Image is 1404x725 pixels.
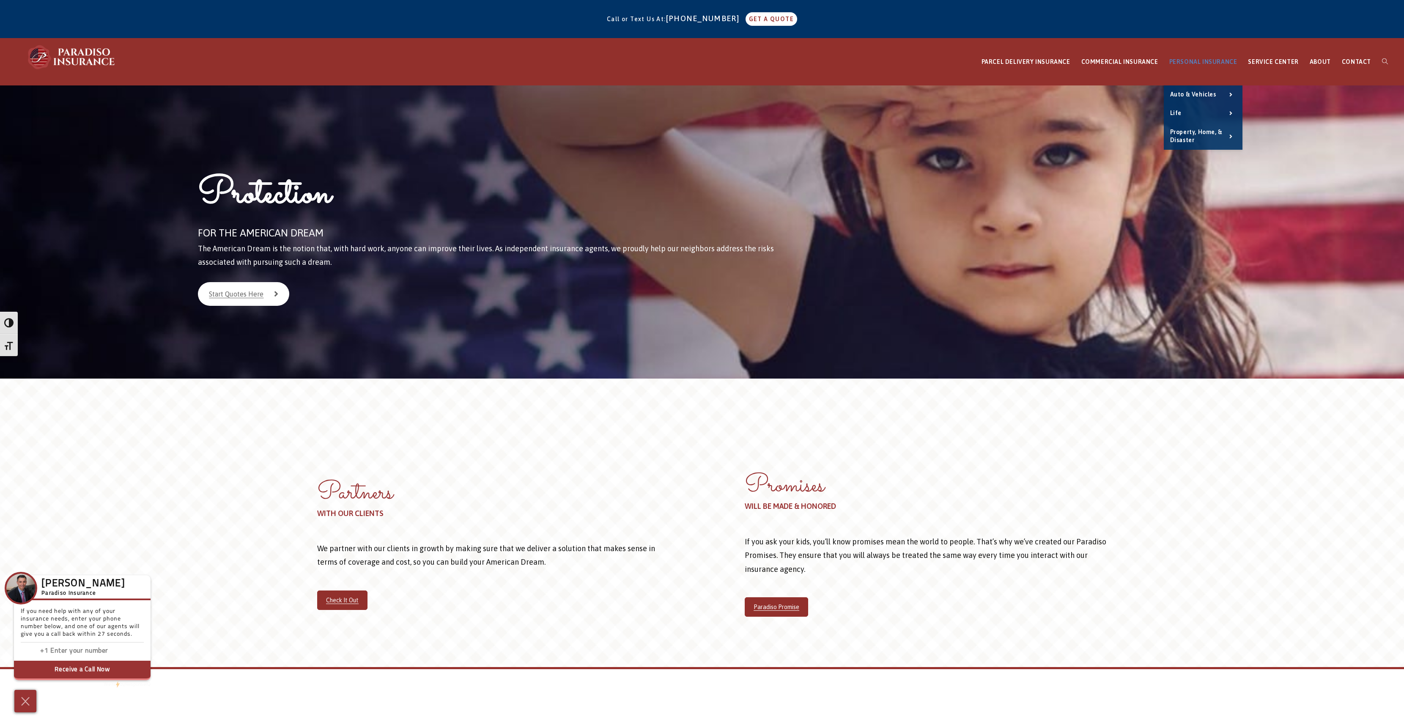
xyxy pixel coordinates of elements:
[41,580,125,588] h3: [PERSON_NAME]
[745,502,836,511] strong: WILL BE MADE & HONORED
[1248,58,1298,65] span: SERVICE CENTER
[982,58,1070,65] span: PARCEL DELIVERY INSURANCE
[745,535,1108,576] p: If you ask your kids, you’ll know promises mean the world to people. That’s why we’ve created our...
[1076,38,1164,85] a: COMMERCIAL INSURANCE
[745,597,808,617] a: Paradiso Promise
[198,282,289,306] a: Start Quotes Here
[19,695,32,708] img: Cross icon
[1304,38,1336,85] a: ABOUT
[50,645,135,657] input: Enter phone number
[1169,58,1237,65] span: PERSONAL INSURANCE
[317,590,367,610] a: Check It Out
[21,608,144,643] p: If you need help with any of your insurance needs, enter your phone number below, and one of our ...
[25,44,118,70] img: Paradiso Insurance
[976,38,1076,85] a: PARCEL DELIVERY INSURANCE
[1342,58,1371,65] span: CONTACT
[198,170,810,224] h1: Protection
[198,244,774,266] span: The American Dream is the notion that, with hard work, anyone can improve their lives. As indepen...
[104,682,125,687] span: We're by
[746,12,797,26] a: GET A QUOTE
[317,509,384,518] strong: WITH OUR CLIENTS
[198,227,324,239] span: FOR THE AMERICAN DREAM
[116,681,120,688] img: Powered by icon
[104,682,151,687] a: We'rePowered by iconbyResponseiQ
[1081,58,1158,65] span: COMMERCIAL INSURANCE
[317,542,659,569] p: We partner with our clients in growth by making sure that we deliver a solution that makes sense ...
[6,574,36,603] img: Company Icon
[317,484,659,520] h2: Partners
[607,16,666,22] span: Call or Text Us At:
[745,477,1108,513] h2: Promises
[41,589,125,598] h5: Paradiso Insurance
[1164,38,1243,85] a: PERSONAL INSURANCE
[666,14,744,23] a: [PHONE_NUMBER]
[1336,38,1377,85] a: CONTACT
[25,645,50,657] input: Enter country code
[14,661,151,680] button: Receive a Call Now
[1242,38,1304,85] a: SERVICE CENTER
[1310,58,1331,65] span: ABOUT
